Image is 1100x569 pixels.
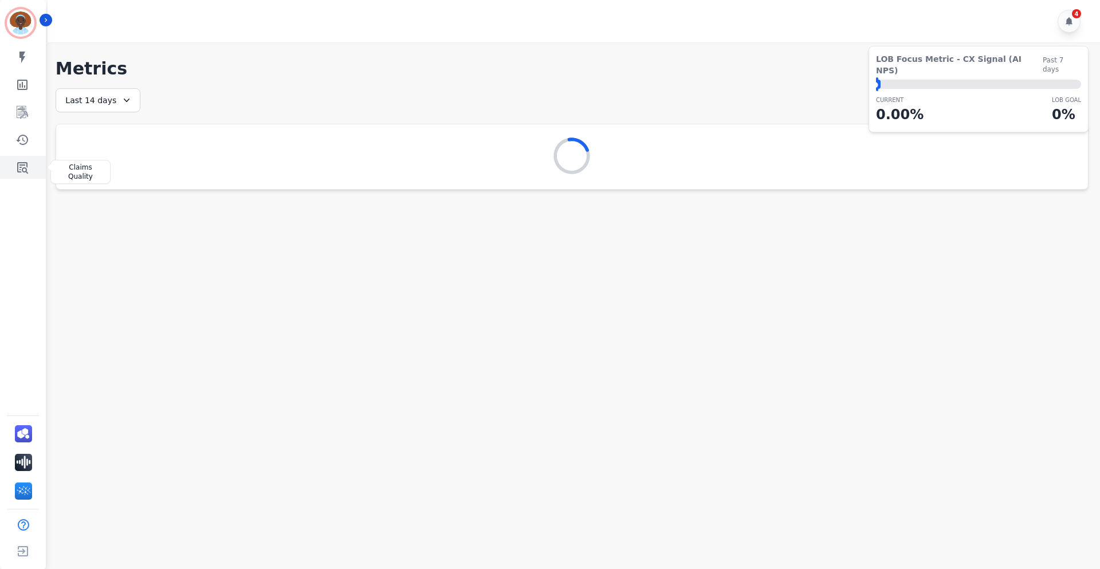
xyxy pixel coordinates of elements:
h1: Metrics [56,58,1089,79]
span: LOB Focus Metric - CX Signal (AI NPS) [876,53,1043,76]
p: LOB Goal [1052,96,1081,104]
p: 0 % [1052,104,1081,125]
img: Bordered avatar [7,9,34,37]
div: 4 [1072,9,1081,18]
span: Past 7 days [1043,56,1081,74]
div: Last 14 days [56,88,140,112]
p: CURRENT [876,96,924,104]
p: 0.00 % [876,104,924,125]
div: ⬤ [876,80,881,89]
